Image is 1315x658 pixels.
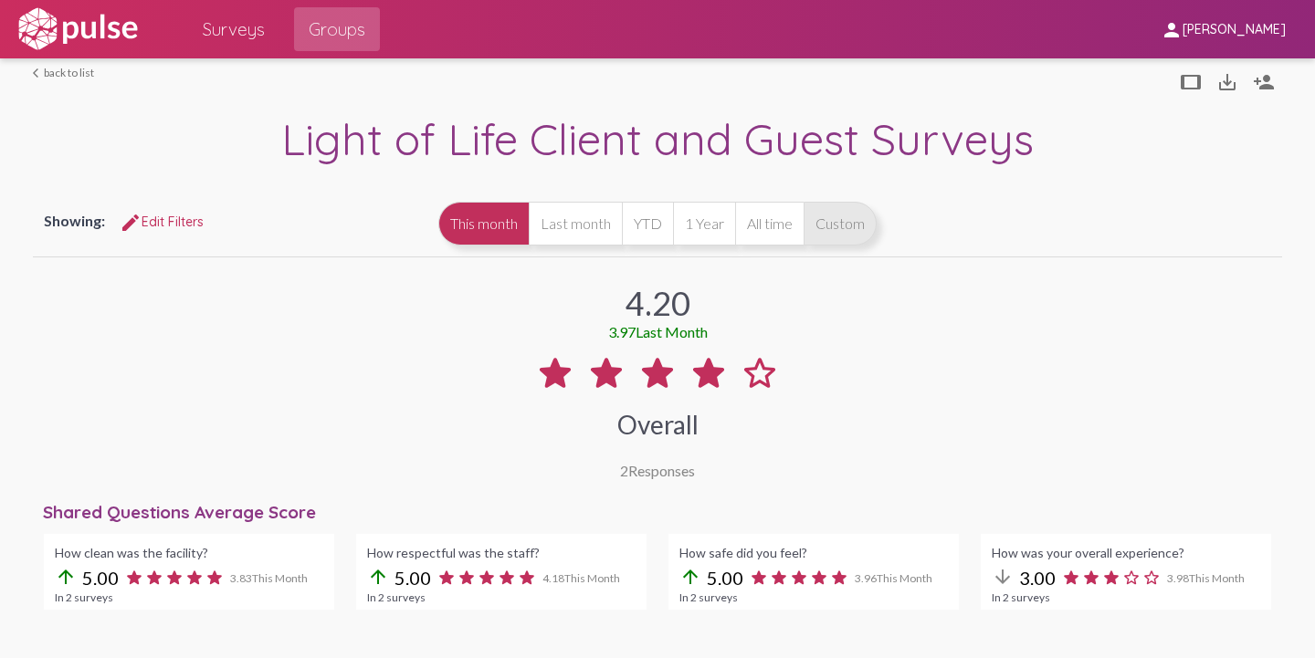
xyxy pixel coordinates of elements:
div: How respectful was the staff? [367,545,636,560]
div: Shared Questions Average Score [43,501,1282,523]
span: This Month [1189,571,1245,585]
span: 3.00 [1019,567,1056,589]
mat-icon: arrow_upward [55,566,77,588]
span: [PERSON_NAME] [1183,22,1286,38]
span: 4.18 [542,571,620,585]
img: white-logo.svg [15,6,141,52]
button: [PERSON_NAME] [1146,12,1300,46]
button: YTD [622,202,673,245]
div: How safe did you feel? [679,545,948,560]
span: This Month [877,571,932,585]
button: Edit FiltersEdit Filters [105,205,218,238]
span: 2 [620,462,628,479]
a: Surveys [188,7,279,51]
div: 3.97 [608,323,708,340]
span: This Month [252,571,308,585]
button: Last month [529,202,622,245]
mat-icon: Person [1253,71,1275,93]
mat-icon: person [1161,19,1183,41]
div: 4.20 [626,283,690,323]
div: How clean was the facility? [55,545,323,560]
a: Groups [294,7,380,51]
div: In 2 surveys [992,590,1260,604]
span: Edit Filters [120,214,204,230]
button: Download [1209,63,1246,99]
span: This Month [564,571,620,585]
span: 5.00 [394,567,431,589]
mat-icon: Edit Filters [120,212,142,234]
button: Person [1246,63,1282,99]
a: back to list [33,66,94,79]
mat-icon: Download [1216,71,1238,93]
div: How was your overall experience? [992,545,1260,560]
div: In 2 surveys [679,590,948,604]
button: 1 Year [673,202,735,245]
mat-icon: arrow_upward [367,566,389,588]
mat-icon: tablet [1180,71,1202,93]
button: All time [735,202,804,245]
button: Custom [804,202,877,245]
span: Last Month [636,323,708,340]
div: Light of Life Client and Guest Surveys [33,111,1282,171]
span: 3.83 [230,571,308,585]
mat-icon: arrow_back_ios [33,68,44,78]
span: Surveys [203,13,265,46]
button: tablet [1173,63,1209,99]
span: 3.98 [1167,571,1245,585]
mat-icon: arrow_downward [992,566,1014,588]
mat-icon: arrow_upward [679,566,701,588]
div: In 2 surveys [367,590,636,604]
span: Showing: [44,212,105,229]
span: 5.00 [82,567,119,589]
div: Responses [620,462,695,479]
div: In 2 surveys [55,590,323,604]
div: Overall [617,409,699,440]
span: 5.00 [707,567,743,589]
span: 3.96 [855,571,932,585]
span: Groups [309,13,365,46]
button: This month [438,202,529,245]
